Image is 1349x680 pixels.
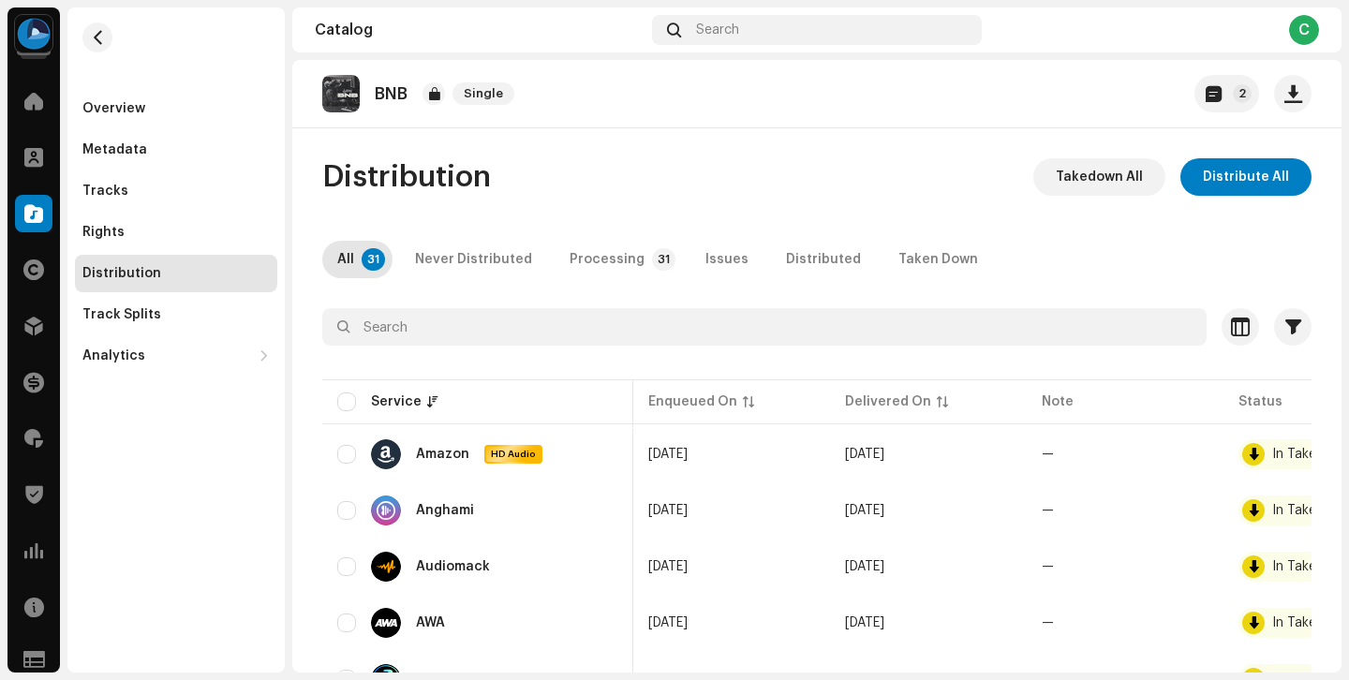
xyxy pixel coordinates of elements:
div: Taken Down [898,241,978,278]
span: Oct 8, 2025 [845,560,884,573]
span: Oct 8, 2025 [648,560,688,573]
span: Single [452,82,514,105]
div: Distributed [786,241,861,278]
re-m-nav-item: Track Splits [75,296,277,333]
re-m-nav-item: Metadata [75,131,277,169]
input: Search [322,308,1207,346]
div: Rights [82,225,125,240]
re-m-nav-item: Tracks [75,172,277,210]
div: Amazon [416,448,469,461]
re-m-nav-item: Distribution [75,255,277,292]
div: Never Distributed [415,241,532,278]
re-m-nav-dropdown: Analytics [75,337,277,375]
p-badge: 2 [1233,84,1252,103]
button: Takedown All [1033,158,1165,196]
div: Analytics [82,348,145,363]
re-a-table-badge: — [1042,616,1054,629]
re-a-table-badge: — [1042,504,1054,517]
div: Audiomack [416,560,490,573]
img: 31a4402c-14a3-4296-bd18-489e15b936d7 [15,15,52,52]
span: HD Audio [486,448,541,461]
span: Oct 8, 2025 [845,616,884,629]
button: 2 [1194,75,1259,112]
div: AWA [416,616,445,629]
span: Takedown All [1056,158,1143,196]
span: Oct 8, 2025 [648,504,688,517]
p-badge: 31 [362,248,385,271]
div: Service [371,392,422,411]
div: Catalog [315,22,645,37]
re-a-table-badge: — [1042,448,1054,461]
div: Track Splits [82,307,161,322]
img: 5e36b780-3123-4080-8d16-72f54a950f88 [322,75,360,112]
re-m-nav-item: Overview [75,90,277,127]
div: Issues [705,241,749,278]
div: C [1289,15,1319,45]
div: Anghami [416,504,474,517]
re-m-nav-item: Rights [75,214,277,251]
div: Processing [570,241,645,278]
div: All [337,241,354,278]
span: Oct 8, 2025 [648,448,688,461]
div: Overview [82,101,145,116]
div: Delivered On [845,392,931,411]
p: BNB [375,84,408,104]
span: Oct 8, 2025 [845,504,884,517]
span: Distribute All [1203,158,1289,196]
p-badge: 31 [652,248,675,271]
button: Distribute All [1180,158,1312,196]
div: Distribution [82,266,161,281]
span: Oct 8, 2025 [648,616,688,629]
span: Oct 8, 2025 [845,448,884,461]
span: Distribution [322,158,491,196]
div: Metadata [82,142,147,157]
span: Search [696,22,739,37]
div: Tracks [82,184,128,199]
div: Enqueued On [648,392,737,411]
re-a-table-badge: — [1042,560,1054,573]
